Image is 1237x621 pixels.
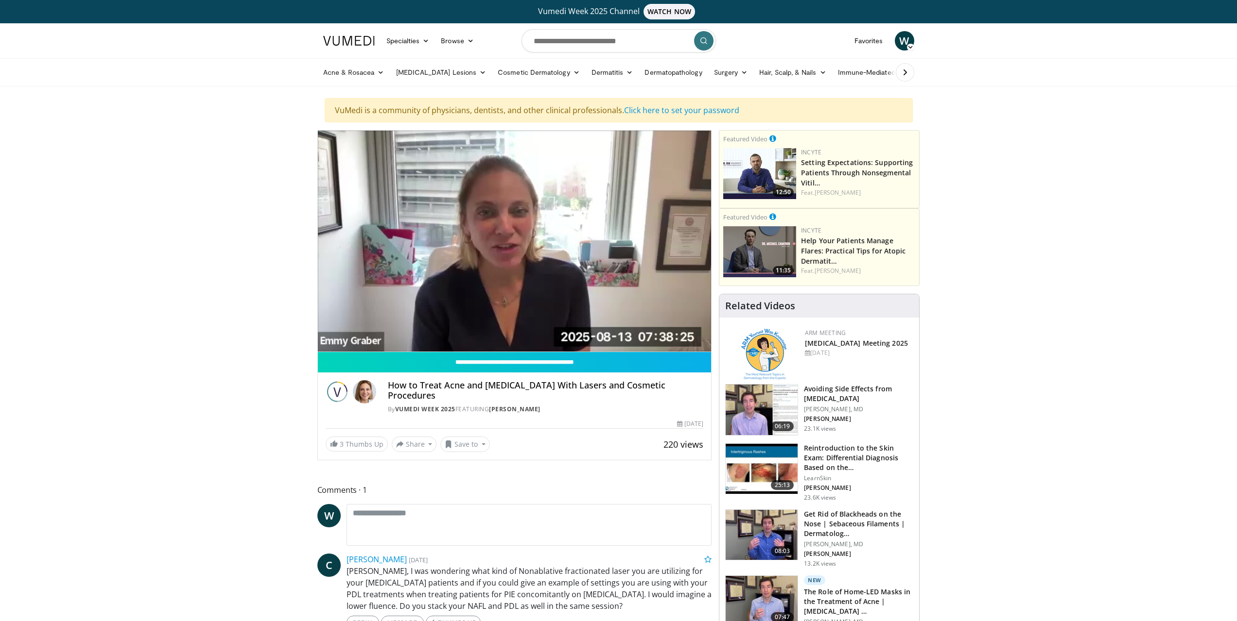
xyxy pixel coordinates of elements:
[804,425,836,433] p: 23.1K views
[815,188,861,197] a: [PERSON_NAME]
[726,510,798,560] img: 54dc8b42-62c8-44d6-bda4-e2b4e6a7c56d.150x105_q85_crop-smart_upscale.jpg
[801,188,915,197] div: Feat.
[804,405,913,413] p: [PERSON_NAME], MD
[317,504,341,527] a: W
[723,148,796,199] a: 12:50
[326,380,349,403] img: Vumedi Week 2025
[708,63,754,82] a: Surgery
[725,384,913,436] a: 06:19 Avoiding Side Effects from [MEDICAL_DATA] [PERSON_NAME], MD [PERSON_NAME] 23.1K views
[804,550,913,558] p: [PERSON_NAME]
[347,554,407,565] a: [PERSON_NAME]
[805,329,846,337] a: ARM Meeting
[390,63,492,82] a: [MEDICAL_DATA] Lesions
[804,443,913,472] h3: Reintroduction to the Skin Exam: Differential Diagnosis Based on the…
[317,554,341,577] a: C
[805,349,911,357] div: [DATE]
[804,540,913,548] p: [PERSON_NAME], MD
[801,267,915,275] div: Feat.
[805,338,908,348] a: [MEDICAL_DATA] Meeting 2025
[771,480,794,490] span: 25:13
[773,266,794,275] span: 11:35
[392,436,437,452] button: Share
[804,575,825,585] p: New
[492,63,585,82] a: Cosmetic Dermatology
[409,555,428,564] small: [DATE]
[723,226,796,277] a: 11:35
[804,484,913,492] p: [PERSON_NAME]
[741,329,786,380] img: 89a28c6a-718a-466f-b4d1-7c1f06d8483b.png.150x105_q85_autocrop_double_scale_upscale_version-0.2.png
[388,405,704,414] div: By FEATURING
[723,226,796,277] img: 601112bd-de26-4187-b266-f7c9c3587f14.png.150x105_q85_crop-smart_upscale.jpg
[815,267,861,275] a: [PERSON_NAME]
[753,63,832,82] a: Hair, Scalp, & Nails
[804,415,913,423] p: [PERSON_NAME]
[586,63,639,82] a: Dermatitis
[395,405,455,413] a: Vumedi Week 2025
[801,158,913,187] a: Setting Expectations: Supporting Patients Through Nonsegmental Vitil…
[325,4,913,19] a: Vumedi Week 2025 ChannelWATCH NOW
[723,148,796,199] img: 98b3b5a8-6d6d-4e32-b979-fd4084b2b3f2.png.150x105_q85_crop-smart_upscale.jpg
[804,509,913,538] h3: Get Rid of Blackheads on the Nose | Sebaceous Filaments | Dermatolog…
[323,36,375,46] img: VuMedi Logo
[489,405,540,413] a: [PERSON_NAME]
[353,380,376,403] img: Avatar
[723,213,767,221] small: Featured Video
[849,31,889,50] a: Favorites
[325,98,913,122] div: VuMedi is a community of physicians, dentists, and other clinical professionals.
[677,420,703,428] div: [DATE]
[340,439,344,449] span: 3
[773,188,794,197] span: 12:50
[726,385,798,435] img: 6f9900f7-f6e7-4fd7-bcbb-2a1dc7b7d476.150x105_q85_crop-smart_upscale.jpg
[725,300,795,312] h4: Related Videos
[801,236,906,266] a: Help Your Patients Manage Flares: Practical Tips for Atopic Dermatit…
[723,134,767,143] small: Featured Video
[644,4,695,19] span: WATCH NOW
[522,29,716,52] input: Search topics, interventions
[771,546,794,556] span: 08:03
[388,380,704,401] h4: How to Treat Acne and [MEDICAL_DATA] With Lasers and Cosmetic Procedures
[435,31,480,50] a: Browse
[804,494,836,502] p: 23.6K views
[804,560,836,568] p: 13.2K views
[317,484,712,496] span: Comments 1
[725,443,913,502] a: 25:13 Reintroduction to the Skin Exam: Differential Diagnosis Based on the… LearnSkin [PERSON_NAM...
[440,436,490,452] button: Save to
[317,63,390,82] a: Acne & Rosacea
[895,31,914,50] a: W
[663,438,703,450] span: 220 views
[832,63,911,82] a: Immune-Mediated
[347,565,712,612] p: [PERSON_NAME], I was wondering what kind of Nonablative fractionated laser you are utilizing for ...
[624,105,739,116] a: Click here to set your password
[726,444,798,494] img: 022c50fb-a848-4cac-a9d8-ea0906b33a1b.150x105_q85_crop-smart_upscale.jpg
[771,421,794,431] span: 06:19
[804,384,913,403] h3: Avoiding Side Effects from [MEDICAL_DATA]
[801,148,821,156] a: Incyte
[804,474,913,482] p: LearnSkin
[326,436,388,452] a: 3 Thumbs Up
[804,587,913,616] h3: The Role of Home-LED Masks in the Treatment of Acne | [MEDICAL_DATA] …
[725,509,913,568] a: 08:03 Get Rid of Blackheads on the Nose | Sebaceous Filaments | Dermatolog… [PERSON_NAME], MD [PE...
[381,31,436,50] a: Specialties
[318,131,712,352] video-js: Video Player
[801,226,821,235] a: Incyte
[639,63,708,82] a: Dermatopathology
